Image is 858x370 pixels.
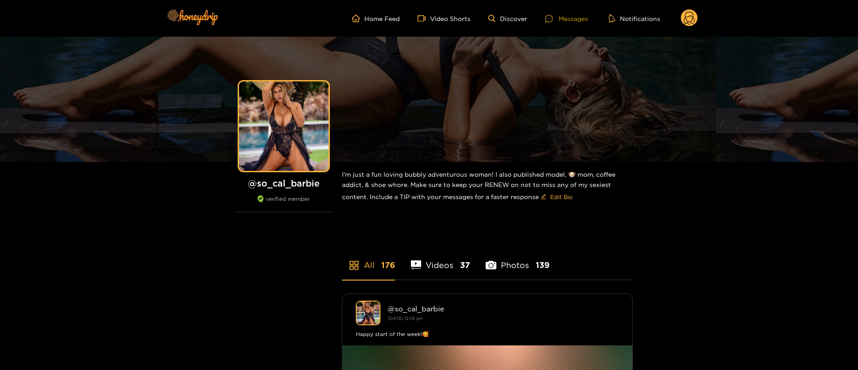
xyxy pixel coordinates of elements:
[342,162,633,211] div: I’m just a fun loving bubbly adventurous woman! I also published model, 🐶 mom, coffee addict, & s...
[388,305,619,313] div: @ so_cal_barbie
[388,316,423,321] small: [DATE] 12:38 pm
[235,178,333,189] h1: @ so_cal_barbie
[488,15,527,22] a: Discover
[460,259,470,271] span: 37
[418,14,430,22] span: video-camera
[536,259,550,271] span: 139
[539,190,574,204] button: editEdit Bio
[352,14,364,22] span: home
[550,192,572,201] span: Edit Bio
[411,239,470,280] li: Videos
[486,239,550,280] li: Photos
[356,301,380,325] img: so_cal_barbie
[356,330,619,339] div: Happy start of the week!🥰
[235,196,333,212] div: verified member
[352,14,400,22] a: Home Feed
[418,14,470,22] a: Video Shorts
[381,259,395,271] span: 176
[606,14,663,23] button: Notifications
[349,260,359,271] span: appstore
[545,13,588,24] div: Messages
[342,239,395,280] li: All
[541,194,546,200] span: edit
